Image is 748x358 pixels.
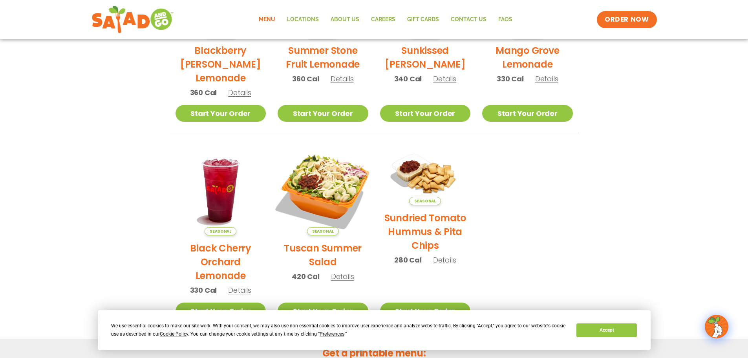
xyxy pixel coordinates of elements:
span: Seasonal [409,197,441,205]
span: 420 Cal [292,271,320,282]
span: Details [331,74,354,84]
a: ORDER NOW [597,11,657,28]
a: FAQs [492,11,518,29]
img: Product photo for Tuscan Summer Salad [270,137,376,243]
span: 360 Cal [292,73,319,84]
span: 340 Cal [394,73,422,84]
span: 280 Cal [394,255,422,265]
div: We use essential cookies to make our site work. With your consent, we may also use non-essential ... [111,322,567,338]
span: Details [433,255,456,265]
a: Start Your Order [482,105,573,122]
a: Start Your Order [380,105,471,122]
h2: Sundried Tomato Hummus & Pita Chips [380,211,471,252]
div: Cookie Consent Prompt [98,310,651,350]
span: Seasonal [205,227,236,235]
a: Contact Us [445,11,492,29]
span: Details [228,88,251,97]
img: wpChatIcon [706,316,728,338]
span: Seasonal [307,227,339,235]
span: Details [331,272,354,281]
a: Start Your Order [380,303,471,319]
img: Product photo for Black Cherry Orchard Lemonade [176,145,266,236]
h2: Mango Grove Lemonade [482,44,573,71]
span: Preferences [320,331,344,337]
button: Accept [576,323,637,337]
a: About Us [325,11,365,29]
a: Start Your Order [176,105,266,122]
a: Start Your Order [278,105,368,122]
h2: Sunkissed [PERSON_NAME] [380,44,471,71]
a: Careers [365,11,401,29]
span: 330 Cal [497,73,524,84]
a: Locations [281,11,325,29]
h2: Tuscan Summer Salad [278,241,368,269]
a: GIFT CARDS [401,11,445,29]
span: Cookie Policy [160,331,188,337]
h2: Blackberry [PERSON_NAME] Lemonade [176,44,266,85]
span: Details [433,74,456,84]
a: Start Your Order [278,303,368,319]
img: new-SAG-logo-768×292 [91,4,174,35]
nav: Menu [253,11,518,29]
span: 330 Cal [190,285,217,296]
h2: Black Cherry Orchard Lemonade [176,241,266,283]
span: Details [228,285,251,295]
h2: Summer Stone Fruit Lemonade [278,44,368,71]
span: 360 Cal [190,87,217,98]
img: Product photo for Sundried Tomato Hummus & Pita Chips [380,145,471,206]
a: Start Your Order [176,303,266,319]
a: Menu [253,11,281,29]
span: Details [535,74,558,84]
span: ORDER NOW [605,15,649,24]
